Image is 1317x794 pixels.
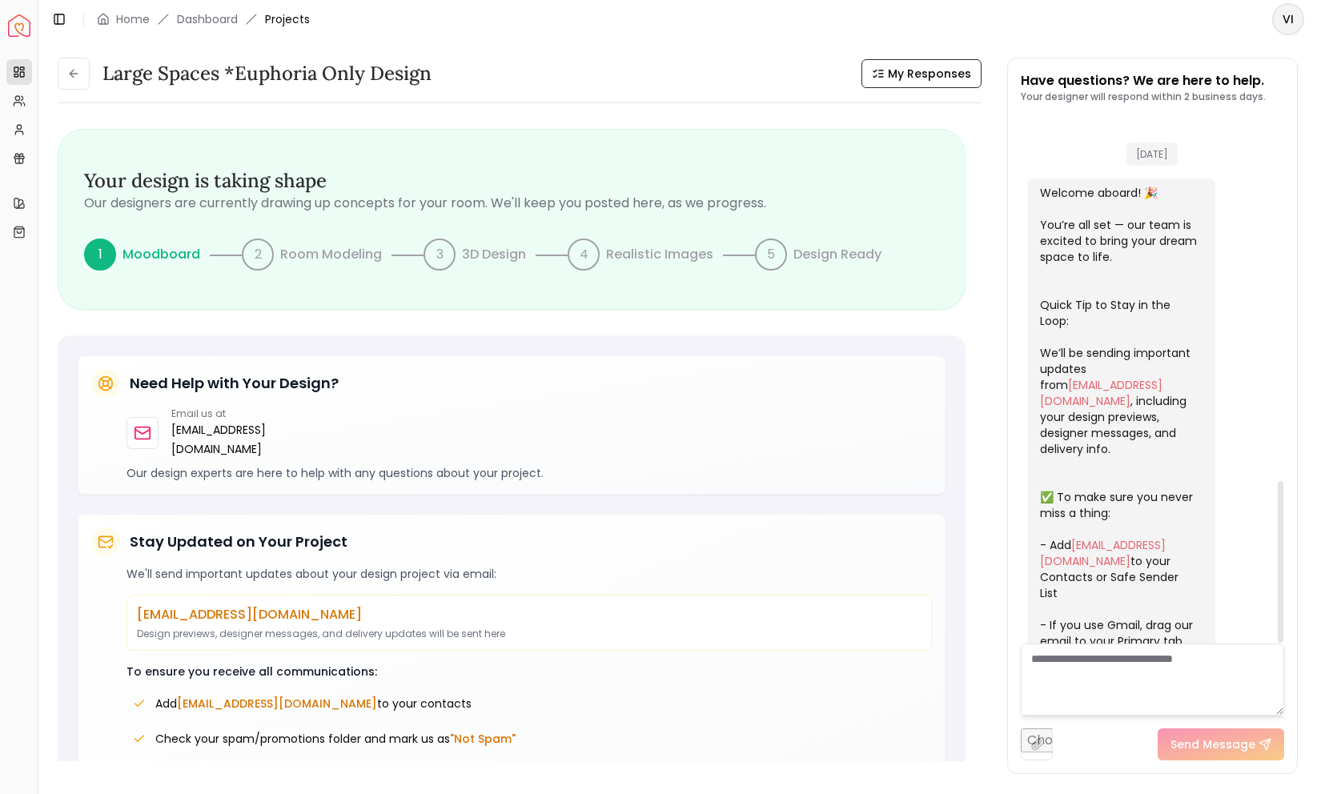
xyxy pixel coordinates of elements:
nav: breadcrumb [97,11,310,27]
button: VI [1272,3,1304,35]
p: Design previews, designer messages, and delivery updates will be sent here [137,628,921,640]
a: [EMAIL_ADDRESS][DOMAIN_NAME] [1040,377,1162,409]
a: [EMAIL_ADDRESS][DOMAIN_NAME] [171,420,308,459]
span: [DATE] [1126,142,1178,166]
p: Design Ready [793,245,881,264]
a: Spacejoy [8,14,30,37]
a: Home [116,11,150,27]
p: To ensure you receive all communications: [126,664,932,680]
span: VI [1274,5,1303,34]
h3: Large Spaces *Euphoria Only design [102,61,432,86]
h3: Your design is taking shape [84,168,939,194]
span: Add to your contacts [155,696,472,712]
a: [EMAIL_ADDRESS][DOMAIN_NAME] [1040,537,1166,569]
div: 1 [84,239,116,271]
h5: Need Help with Your Design? [130,372,339,395]
span: Check your spam/promotions folder and mark us as [155,731,516,747]
img: Spacejoy Logo [8,14,30,37]
span: "Not Spam" [450,731,516,747]
span: [EMAIL_ADDRESS][DOMAIN_NAME] [177,696,377,712]
span: My Responses [888,66,971,82]
span: Projects [265,11,310,27]
h5: Stay Updated on Your Project [130,531,347,553]
p: Your designer will respond within 2 business days. [1021,90,1266,103]
div: 5 [755,239,787,271]
p: 3D Design [462,245,526,264]
p: Have questions? We are here to help. [1021,71,1266,90]
p: Room Modeling [280,245,382,264]
div: 3 [424,239,456,271]
p: [EMAIL_ADDRESS][DOMAIN_NAME] [137,605,921,624]
p: Email us at [171,407,308,420]
p: Realistic Images [606,245,713,264]
p: We'll send important updates about your design project via email: [126,566,932,582]
p: Our design experts are here to help with any questions about your project. [126,465,932,481]
a: Dashboard [177,11,238,27]
p: Our designers are currently drawing up concepts for your room. We'll keep you posted here, as we ... [84,194,939,213]
p: Moodboard [122,245,200,264]
button: My Responses [861,59,982,88]
div: 2 [242,239,274,271]
div: 4 [568,239,600,271]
